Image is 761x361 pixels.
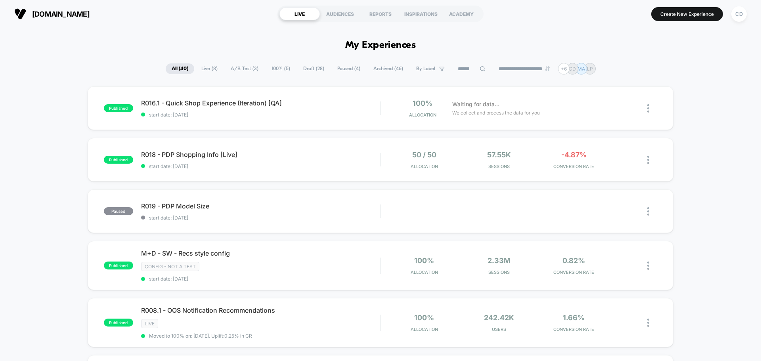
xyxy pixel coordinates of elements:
p: MA [577,66,585,72]
span: 1.66% [563,313,585,322]
span: Allocation [411,164,438,169]
span: 2.33M [488,256,511,265]
span: Allocation [411,327,438,332]
img: close [647,104,649,113]
span: Allocation [409,112,436,118]
span: We collect and process the data for you [452,109,540,117]
img: close [647,156,649,164]
span: [DOMAIN_NAME] [32,10,90,18]
span: All ( 40 ) [166,63,194,74]
span: published [104,319,133,327]
div: LIVE [279,8,320,20]
span: Sessions [464,164,535,169]
span: Waiting for data... [452,100,499,109]
img: Visually logo [14,8,26,20]
span: R019 - PDP Model Size [141,202,380,210]
button: [DOMAIN_NAME] [12,8,92,20]
div: CD [731,6,747,22]
span: Live ( 8 ) [195,63,224,74]
span: 242.42k [484,313,514,322]
span: published [104,104,133,112]
span: 100% ( 5 ) [266,63,296,74]
span: Moved to 100% on: [DATE] . Uplift: 0.25% in CR [149,333,252,339]
span: Archived ( 46 ) [367,63,409,74]
p: CD [569,66,576,72]
span: CONVERSION RATE [538,327,609,332]
img: close [647,262,649,270]
span: Allocation [411,269,438,275]
span: paused [104,207,133,215]
span: Users [464,327,535,332]
span: 0.82% [562,256,585,265]
span: start date: [DATE] [141,276,380,282]
span: M+D - SW - Recs style config [141,249,380,257]
span: Sessions [464,269,535,275]
span: By Label [416,66,435,72]
img: close [647,207,649,216]
div: + 6 [558,63,570,74]
span: R008.1 - OOS Notification Recommendations [141,306,380,314]
h1: My Experiences [345,40,416,51]
button: Create New Experience [651,7,723,21]
span: 100% [414,256,434,265]
p: LP [587,66,593,72]
span: -4.87% [561,151,587,159]
span: start date: [DATE] [141,112,380,118]
img: close [647,319,649,327]
div: REPORTS [360,8,401,20]
span: CONVERSION RATE [538,269,609,275]
span: 100% [413,99,432,107]
img: end [545,66,550,71]
span: A/B Test ( 3 ) [225,63,264,74]
span: published [104,156,133,164]
span: 100% [414,313,434,322]
span: Draft ( 28 ) [297,63,330,74]
span: CONFIG - NOT A TEST [141,262,199,271]
span: R016.1 - Quick Shop Experience (Iteration) [QA] [141,99,380,107]
span: R018 - PDP Shopping Info [Live] [141,151,380,159]
span: CONVERSION RATE [538,164,609,169]
span: 50 / 50 [412,151,436,159]
div: INSPIRATIONS [401,8,441,20]
button: CD [729,6,749,22]
span: start date: [DATE] [141,215,380,221]
span: Paused ( 4 ) [331,63,366,74]
span: start date: [DATE] [141,163,380,169]
span: 57.55k [487,151,511,159]
div: ACADEMY [441,8,482,20]
span: published [104,262,133,269]
div: AUDIENCES [320,8,360,20]
span: LIVE [141,319,158,328]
